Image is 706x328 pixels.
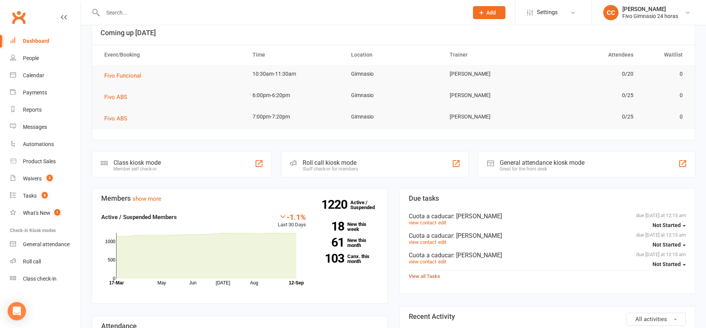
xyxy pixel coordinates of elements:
a: show more [133,195,161,202]
div: Waivers [23,175,42,182]
div: Staff check-in for members [303,166,358,172]
td: Gimnasio [344,65,443,83]
div: What's New [23,210,50,216]
div: [PERSON_NAME] [622,6,678,13]
a: Tasks 8 [10,187,81,205]
a: View all Tasks [409,273,440,279]
a: People [10,50,81,67]
div: Calendar [23,72,44,78]
button: Fivo ABS [104,114,133,123]
a: edit [438,239,446,245]
a: Automations [10,136,81,153]
div: General attendance [23,241,70,247]
td: Gimnasio [344,86,443,104]
a: What's New1 [10,205,81,222]
a: Clubworx [9,8,28,27]
td: 0 [640,86,690,104]
div: Class check-in [23,276,57,282]
span: Not Started [653,261,681,267]
a: Roll call [10,253,81,270]
a: 1220Active / Suspended [350,194,384,216]
a: Waivers 3 [10,170,81,187]
strong: 1220 [321,199,350,210]
div: -1.1% [278,213,306,221]
div: Automations [23,141,54,147]
th: Event/Booking [97,45,246,65]
span: : [PERSON_NAME] [453,232,502,239]
div: Roll call [23,258,41,265]
div: Class kiosk mode [113,159,161,166]
a: view contact [409,220,436,226]
span: All activities [635,316,667,323]
th: Trainer [443,45,541,65]
span: Fivo ABS [104,115,127,122]
span: Add [486,10,496,16]
div: Messages [23,124,47,130]
span: : [PERSON_NAME] [453,213,502,220]
span: Fivo ABS [104,94,127,101]
div: Cuota a caducar [409,213,686,220]
span: Settings [537,4,558,21]
div: Great for the front desk [500,166,585,172]
div: Cuota a caducar [409,252,686,259]
td: 0 [640,108,690,126]
span: Not Started [653,242,681,248]
strong: 61 [317,237,344,248]
a: 61New this month [317,238,378,248]
div: CC [603,5,619,20]
div: Tasks [23,193,37,199]
span: 1 [54,209,60,216]
a: General attendance kiosk mode [10,236,81,253]
th: Waitlist [640,45,690,65]
a: Calendar [10,67,81,84]
div: Reports [23,107,42,113]
div: Member self check-in [113,166,161,172]
strong: 18 [317,221,344,232]
a: Dashboard [10,32,81,50]
h3: Members [101,195,378,202]
a: edit [438,259,446,265]
div: Payments [23,89,47,96]
input: Search... [100,7,463,18]
td: 0/25 [541,108,640,126]
span: Not Started [653,222,681,228]
th: Location [344,45,443,65]
td: [PERSON_NAME] [443,65,541,83]
h3: Coming up [DATE] [100,29,687,37]
a: Class kiosk mode [10,270,81,287]
button: Not Started [653,218,686,232]
button: Add [473,6,505,19]
button: Not Started [653,238,686,252]
td: Gimnasio [344,108,443,126]
div: Product Sales [23,158,56,164]
td: [PERSON_NAME] [443,108,541,126]
span: : [PERSON_NAME] [453,252,502,259]
th: Attendees [541,45,640,65]
a: Reports [10,101,81,119]
div: Open Intercom Messenger [8,302,26,320]
td: 0 [640,65,690,83]
td: 0/20 [541,65,640,83]
h3: Due tasks [409,195,686,202]
div: People [23,55,39,61]
div: Roll call kiosk mode [303,159,358,166]
a: Messages [10,119,81,136]
button: Fivo ABS [104,93,133,102]
td: [PERSON_NAME] [443,86,541,104]
h3: Recent Activity [409,313,686,320]
a: 103Canx. this month [317,254,378,264]
span: 8 [42,192,48,198]
th: Time [246,45,344,65]
div: Dashboard [23,38,49,44]
div: Fivo Gimnasio 24 horas [622,13,678,19]
button: All activities [627,313,686,326]
td: 0/25 [541,86,640,104]
div: General attendance kiosk mode [500,159,585,166]
a: Payments [10,84,81,101]
a: 18New this week [317,222,378,232]
div: Last 30 Days [278,213,306,229]
div: Cuota a caducar [409,232,686,239]
strong: 103 [317,253,344,264]
td: 6:00pm-6:20pm [246,86,344,104]
span: 3 [47,175,53,181]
